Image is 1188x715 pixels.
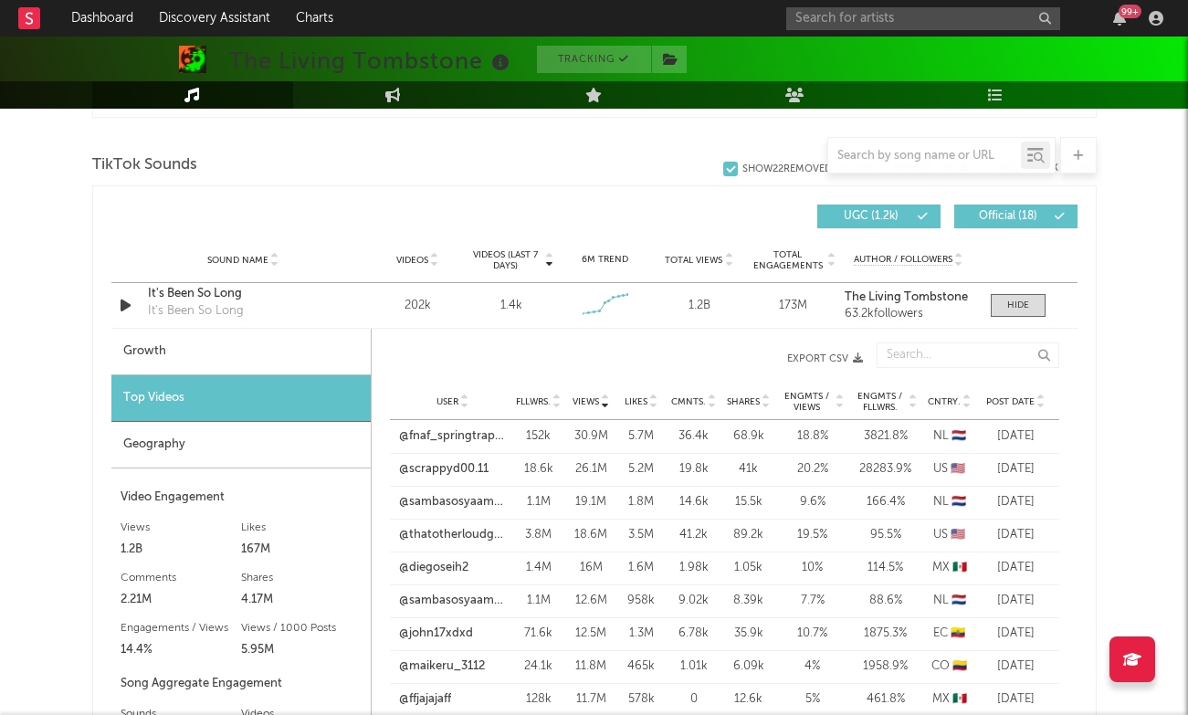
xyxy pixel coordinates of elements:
[727,396,760,407] span: Shares
[726,427,772,446] div: 68.9k
[121,589,241,611] div: 2.21M
[207,255,268,266] span: Sound Name
[241,567,362,589] div: Shares
[516,427,562,446] div: 152k
[781,625,845,643] div: 10.7 %
[781,526,845,544] div: 19.5 %
[571,625,612,643] div: 12.5M
[121,617,241,639] div: Engagements / Views
[781,592,845,610] div: 7.7 %
[399,559,468,577] a: @diegoseih2
[241,589,362,611] div: 4.17M
[671,592,717,610] div: 9.02k
[951,594,966,606] span: 🇳🇱
[854,559,918,577] div: 114.5 %
[571,427,612,446] div: 30.9M
[951,463,965,475] span: 🇺🇸
[148,302,244,321] div: It's Been So Long
[573,396,599,407] span: Views
[111,422,371,468] div: Geography
[982,493,1050,511] div: [DATE]
[621,493,662,511] div: 1.8M
[786,7,1060,30] input: Search for artists
[854,592,918,610] div: 88.6 %
[241,539,362,561] div: 167M
[951,496,966,508] span: 🇳🇱
[241,639,362,661] div: 5.95M
[671,493,717,511] div: 14.6k
[241,517,362,539] div: Likes
[571,559,612,577] div: 16M
[927,657,972,676] div: CO
[927,559,972,577] div: MX
[671,460,717,478] div: 19.8k
[621,427,662,446] div: 5.7M
[927,625,972,643] div: EC
[500,297,522,315] div: 1.4k
[399,657,485,676] a: @maikeru_3112
[726,625,772,643] div: 35.9k
[148,285,339,303] a: It's Been So Long
[927,592,972,610] div: NL
[982,427,1050,446] div: [DATE]
[111,329,371,375] div: Growth
[516,657,562,676] div: 24.1k
[571,460,612,478] div: 26.1M
[671,526,717,544] div: 41.2k
[375,297,460,315] div: 202k
[952,660,967,672] span: 🇨🇴
[982,559,1050,577] div: [DATE]
[726,657,772,676] div: 6.09k
[516,690,562,709] div: 128k
[781,391,834,413] span: Engmts / Views
[781,657,845,676] div: 4 %
[562,253,647,267] div: 6M Trend
[854,493,918,511] div: 166.4 %
[951,529,965,541] span: 🇺🇸
[751,297,836,315] div: 173M
[845,291,972,304] a: The Living Tombstone
[781,493,845,511] div: 9.6 %
[817,205,941,228] button: UGC(1.2k)
[951,627,965,639] span: 🇪🇨
[928,396,961,407] span: Cntry.
[621,460,662,478] div: 5.2M
[516,592,562,610] div: 1.1M
[111,375,371,422] div: Top Videos
[854,460,918,478] div: 28283.9 %
[726,460,772,478] div: 41k
[516,526,562,544] div: 3.8M
[229,46,514,76] div: The Living Tombstone
[845,308,972,321] div: 63.2k followers
[1119,5,1141,18] div: 99 +
[665,255,722,266] span: Total Views
[927,690,972,709] div: MX
[854,690,918,709] div: 461.8 %
[399,427,507,446] a: @fnaf_springtrap_40
[982,657,1050,676] div: [DATE]
[399,493,507,511] a: @sambasosyaamba
[986,396,1035,407] span: Post Date
[781,460,845,478] div: 20.2 %
[396,255,428,266] span: Videos
[399,592,507,610] a: @sambasosyaamba
[671,427,717,446] div: 36.4k
[828,149,1021,163] input: Search by song name or URL
[621,592,662,610] div: 958k
[927,493,972,511] div: NL
[966,211,1050,222] span: Official ( 18 )
[982,592,1050,610] div: [DATE]
[726,690,772,709] div: 12.6k
[726,493,772,511] div: 15.5k
[516,396,551,407] span: Fllwrs.
[621,559,662,577] div: 1.6M
[781,690,845,709] div: 5 %
[781,427,845,446] div: 18.8 %
[621,625,662,643] div: 1.3M
[854,657,918,676] div: 1958.9 %
[845,291,968,303] strong: The Living Tombstone
[671,396,706,407] span: Cmnts.
[952,693,967,705] span: 🇲🇽
[877,342,1059,368] input: Search...
[621,690,662,709] div: 578k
